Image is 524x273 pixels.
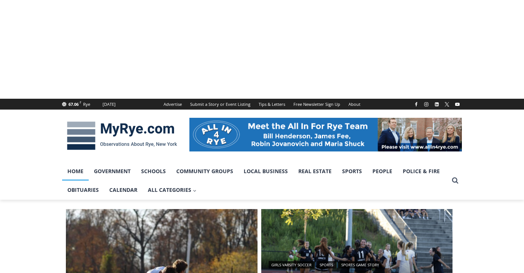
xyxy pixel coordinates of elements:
a: YouTube [453,100,462,109]
a: Community Groups [171,162,238,181]
a: All Categories [143,181,202,199]
a: Sports [337,162,367,181]
img: MyRye.com [62,116,182,155]
a: Tips & Letters [255,99,289,110]
span: F [80,100,81,104]
a: Schools [136,162,171,181]
span: All Categories [148,186,196,194]
a: About [344,99,365,110]
a: Linkedin [432,100,441,109]
a: Obituaries [62,181,104,199]
a: Facebook [412,100,421,109]
a: Sports Game Story [339,261,382,269]
div: [DATE] [103,101,116,108]
a: Home [62,162,89,181]
a: Police & Fire [397,162,445,181]
a: People [367,162,397,181]
nav: Primary Navigation [62,162,448,200]
a: Free Newsletter Sign Up [289,99,344,110]
button: View Search Form [448,174,462,187]
img: All in for Rye [189,118,462,151]
a: Real Estate [293,162,337,181]
a: Submit a Story or Event Listing [186,99,255,110]
a: Sports [317,261,336,269]
a: X [442,100,451,109]
a: Calendar [104,181,143,199]
div: Rye [83,101,90,108]
div: | | [269,260,445,269]
a: Government [89,162,136,181]
a: Advertise [159,99,186,110]
a: Local Business [238,162,293,181]
a: Girls Varsity Soccer [269,261,314,269]
nav: Secondary Navigation [159,99,365,110]
a: Instagram [422,100,431,109]
span: 67.06 [68,101,79,107]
